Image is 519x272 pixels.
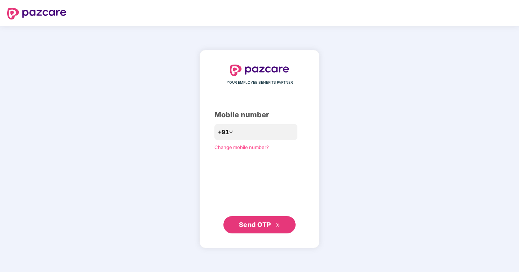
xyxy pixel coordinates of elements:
[227,80,293,85] span: YOUR EMPLOYEE BENEFITS PARTNER
[239,221,271,228] span: Send OTP
[214,109,305,120] div: Mobile number
[214,144,269,150] a: Change mobile number?
[7,8,66,19] img: logo
[276,223,280,228] span: double-right
[218,128,229,137] span: +91
[223,216,296,233] button: Send OTPdouble-right
[229,130,233,134] span: down
[230,65,289,76] img: logo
